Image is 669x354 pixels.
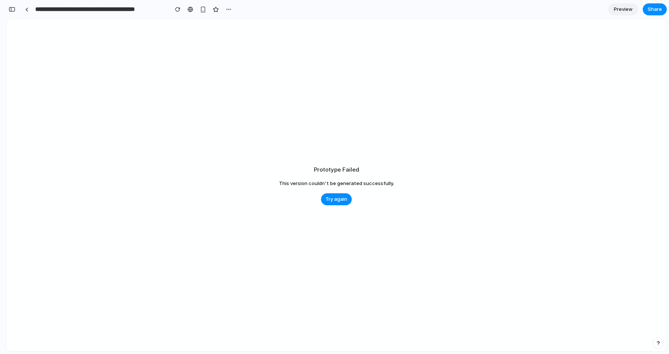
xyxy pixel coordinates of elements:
h2: Prototype Failed [314,166,359,174]
button: Share [643,3,667,15]
span: Preview [614,6,633,13]
span: This version couldn't be generated successfully. [279,180,394,187]
a: Preview [608,3,638,15]
button: Try again [321,193,352,205]
span: Share [648,6,662,13]
span: Try again [325,196,347,203]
